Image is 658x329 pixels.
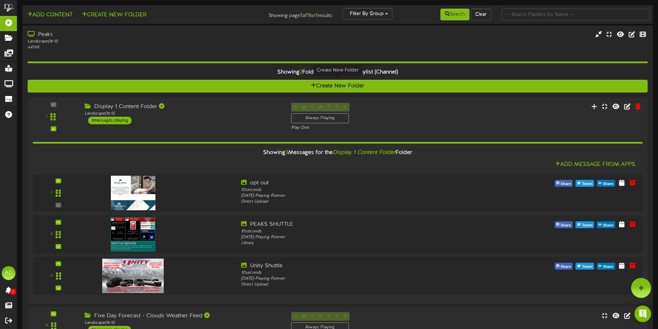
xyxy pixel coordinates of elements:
[291,113,349,123] div: Always Playing
[581,180,594,188] span: Tweet
[28,45,280,50] div: # 4768
[85,312,281,320] div: Five Day Forecast - Clouds Weather Feed
[597,263,615,270] button: Share
[635,306,651,322] div: Open Intercom Messenger
[241,276,485,282] div: [DATE] - Playing Forever
[28,145,648,160] div: Showing Messages for the Folder
[241,282,485,288] div: Direct Upload
[241,262,485,270] div: Unity Shuttle
[85,111,281,117] div: Landscape ( 16:9 )
[88,117,132,124] div: 3 messages playing
[315,12,317,19] strong: 1
[102,259,164,293] img: d419a93d-c58d-4186-a337-4369b1fd3bb2unity.jpg
[241,199,485,205] div: Direct Upload
[559,263,573,271] span: Share
[333,149,395,156] i: Display 1 Content Folder
[241,193,485,199] div: [DATE] - Playing Forever
[440,9,469,20] button: Search
[291,125,436,131] div: Play One
[241,179,485,187] div: opt out
[559,222,573,229] span: Share
[299,69,302,75] span: 2
[555,180,573,187] button: Share
[111,217,155,252] img: e3d6dd8d-bc4c-4fa4-a37e-ba61fec45fcb.jpg
[555,263,573,270] button: Share
[241,229,485,234] div: 10 seconds
[502,9,650,20] input: -- Search Playlists by Name --
[601,180,615,188] span: Share
[85,103,281,111] div: Display 1 Content Folder
[241,187,485,193] div: 10 seconds
[555,221,573,228] button: Share
[241,234,485,240] div: [DATE] - Playing Forever
[241,240,485,246] div: Library
[2,266,16,280] div: AD
[575,221,594,228] button: Tweet
[307,12,309,19] strong: 1
[601,263,615,271] span: Share
[340,69,355,75] i: Peaks
[575,180,594,187] button: Tweet
[300,12,302,19] strong: 1
[553,160,637,169] button: Add Message From Apps
[10,289,16,295] span: 0
[581,222,594,229] span: Tweet
[232,8,337,20] div: Showing page of for results
[575,263,594,270] button: Tweet
[25,11,75,19] button: Add Content
[50,273,53,279] div: 6
[471,9,491,20] button: Clear
[597,221,615,228] button: Share
[28,80,648,93] button: Create New Folder
[343,8,392,20] button: Filter By Group
[80,11,149,19] button: Create New Folder
[285,149,288,156] span: 3
[111,176,155,210] img: 37ecf683-b786-45fc-95e6-423ee9a0d38a.jpg
[22,65,653,80] div: Showing Folders for the Playlist (Channel)
[85,320,281,326] div: Landscape ( 16:9 )
[28,31,280,39] div: Peaks
[241,270,485,276] div: 10 seconds
[241,221,485,229] div: PEAKS SHUTTLE
[28,39,280,45] div: Landscape ( 16:9 )
[45,323,48,329] div: 11
[597,180,615,187] button: Share
[601,222,615,229] span: Share
[559,180,573,188] span: Share
[581,263,594,271] span: Tweet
